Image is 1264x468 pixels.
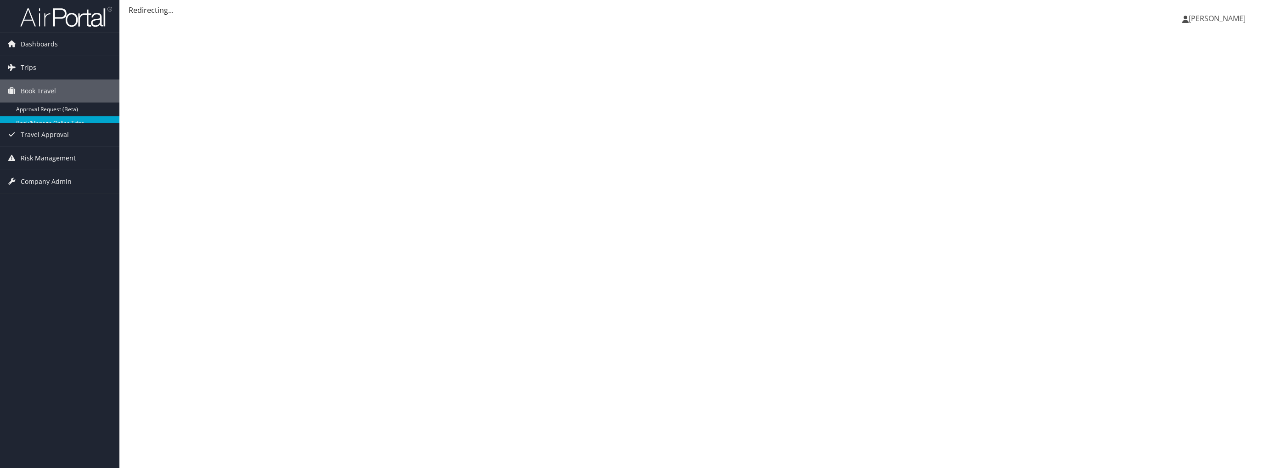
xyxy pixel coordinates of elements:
[21,170,72,193] span: Company Admin
[129,5,1255,16] div: Redirecting...
[21,56,36,79] span: Trips
[21,80,56,103] span: Book Travel
[21,123,69,146] span: Travel Approval
[21,147,76,170] span: Risk Management
[21,33,58,56] span: Dashboards
[20,6,112,28] img: airportal-logo.png
[1182,5,1255,32] a: [PERSON_NAME]
[1189,13,1246,23] span: [PERSON_NAME]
